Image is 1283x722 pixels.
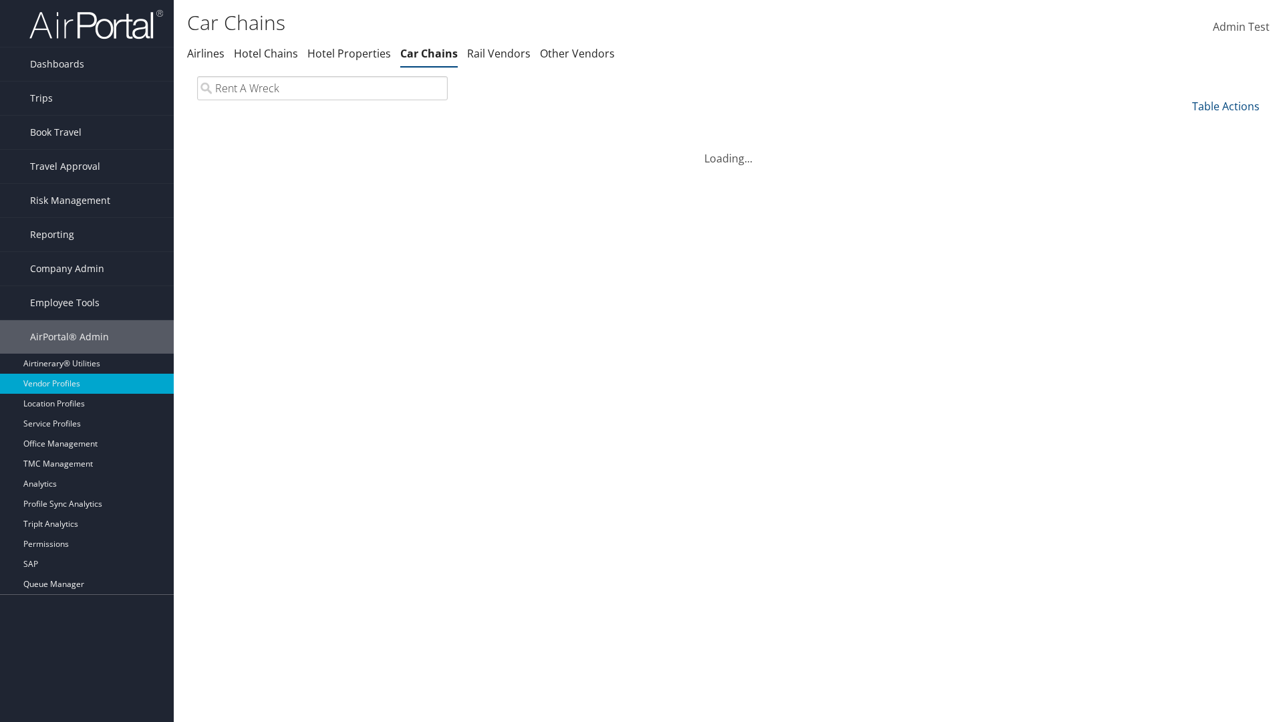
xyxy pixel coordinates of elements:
a: Admin Test [1213,7,1270,48]
span: Company Admin [30,252,104,285]
h1: Car Chains [187,9,909,37]
span: Travel Approval [30,150,100,183]
span: Reporting [30,218,74,251]
span: Risk Management [30,184,110,217]
a: Car Chains [400,46,458,61]
span: Dashboards [30,47,84,81]
input: Search [197,76,448,100]
a: Rail Vendors [467,46,531,61]
img: airportal-logo.png [29,9,163,40]
a: Other Vendors [540,46,615,61]
span: Admin Test [1213,19,1270,34]
a: Hotel Properties [307,46,391,61]
a: Hotel Chains [234,46,298,61]
a: Table Actions [1192,99,1260,114]
div: Loading... [187,134,1270,166]
a: Airlines [187,46,225,61]
span: AirPortal® Admin [30,320,109,354]
span: Employee Tools [30,286,100,320]
span: Book Travel [30,116,82,149]
span: Trips [30,82,53,115]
